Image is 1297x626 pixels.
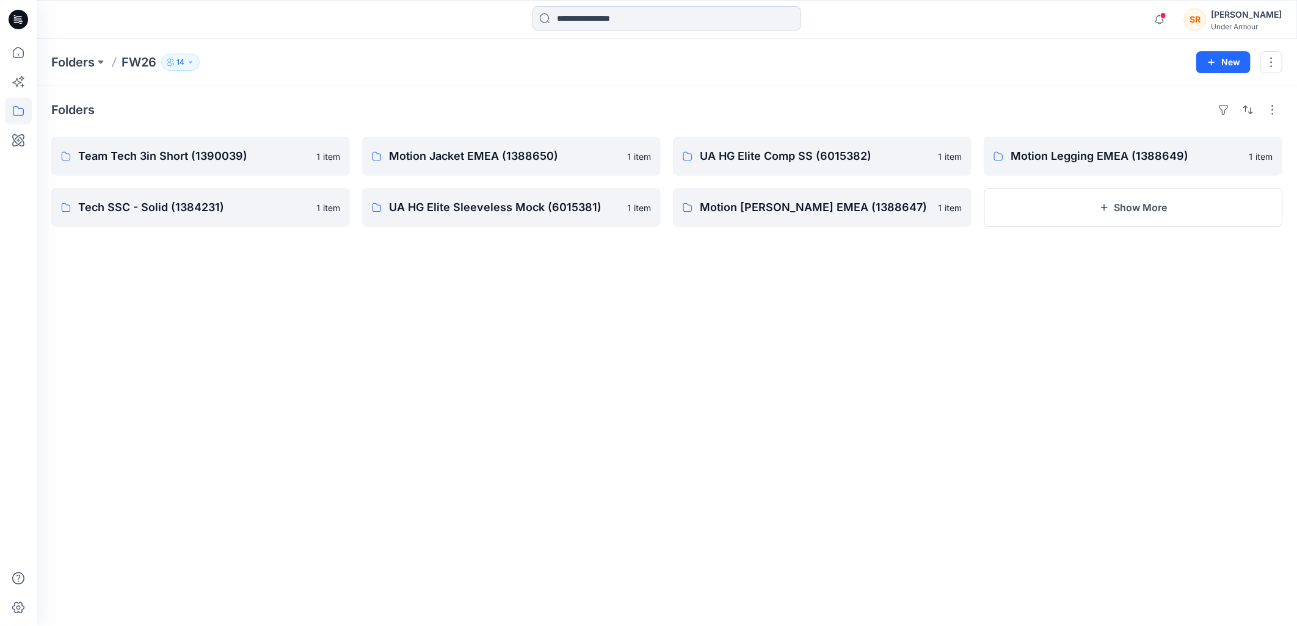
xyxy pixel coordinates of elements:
[1184,9,1206,31] div: SR
[1211,22,1282,31] div: Under Armour
[51,188,350,227] a: Tech SSC - Solid (1384231)1 item
[700,199,931,216] p: Motion [PERSON_NAME] EMEA (1388647)
[1249,150,1273,163] p: 1 item
[984,137,1282,176] a: Motion Legging EMEA (1388649)1 item
[362,137,661,176] a: Motion Jacket EMEA (1388650)1 item
[1196,51,1251,73] button: New
[938,150,962,163] p: 1 item
[673,188,972,227] a: Motion [PERSON_NAME] EMEA (1388647)1 item
[627,150,651,163] p: 1 item
[51,54,95,71] a: Folders
[122,54,156,71] p: FW26
[161,54,200,71] button: 14
[316,150,340,163] p: 1 item
[1011,148,1241,165] p: Motion Legging EMEA (1388649)
[78,148,309,165] p: Team Tech 3in Short (1390039)
[1211,7,1282,22] div: [PERSON_NAME]
[51,137,350,176] a: Team Tech 3in Short (1390039)1 item
[389,148,620,165] p: Motion Jacket EMEA (1388650)
[700,148,931,165] p: UA HG Elite Comp SS (6015382)
[984,188,1282,227] button: Show More
[938,201,962,214] p: 1 item
[673,137,972,176] a: UA HG Elite Comp SS (6015382)1 item
[51,103,95,117] h4: Folders
[362,188,661,227] a: UA HG Elite Sleeveless Mock (6015381)1 item
[389,199,620,216] p: UA HG Elite Sleeveless Mock (6015381)
[316,201,340,214] p: 1 item
[78,199,309,216] p: Tech SSC - Solid (1384231)
[627,201,651,214] p: 1 item
[176,56,184,69] p: 14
